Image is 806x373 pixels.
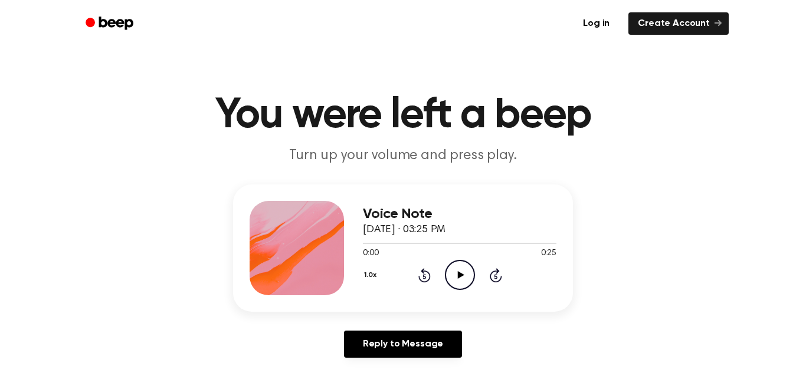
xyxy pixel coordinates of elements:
[344,331,462,358] a: Reply to Message
[363,265,381,285] button: 1.0x
[101,94,705,137] h1: You were left a beep
[363,206,556,222] h3: Voice Note
[541,247,556,260] span: 0:25
[176,146,630,166] p: Turn up your volume and press play.
[363,225,445,235] span: [DATE] · 03:25 PM
[363,247,378,260] span: 0:00
[571,10,621,37] a: Log in
[77,12,144,35] a: Beep
[628,12,729,35] a: Create Account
